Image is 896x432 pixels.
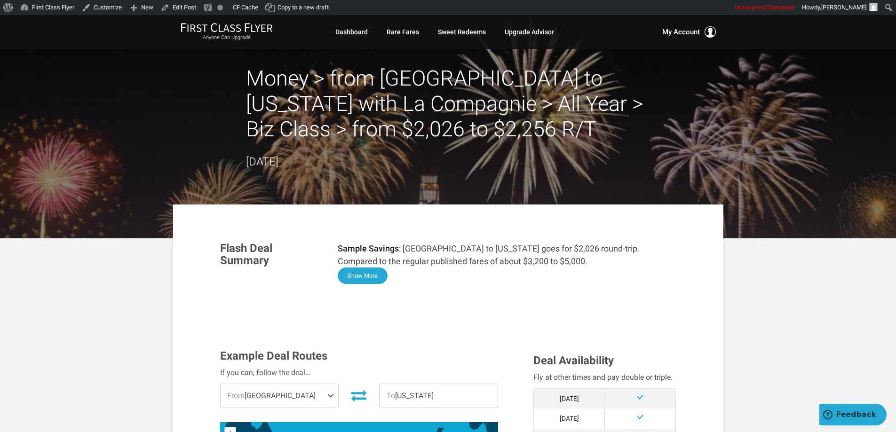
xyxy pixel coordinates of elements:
a: First Class FlyerAnyone Can Upgrade [181,23,273,41]
span: [GEOGRAPHIC_DATA] [221,384,339,408]
strong: Sample Savings [338,243,399,253]
h3: Flash Deal Summary [220,242,324,267]
td: [DATE] [534,388,605,408]
button: Show More [338,267,388,284]
img: First Class Flyer [181,23,273,32]
a: Dashboard [335,24,368,40]
span: [PERSON_NAME] [821,4,866,11]
td: [DATE] [534,408,605,428]
div: Fly at other times and pay double or triple. [533,371,676,384]
span: My Account [662,26,700,38]
span: Example Deal Routes [220,349,327,362]
a: Rare Fares [387,24,419,40]
span: To [387,391,395,400]
span: Unsuspend Transients [735,4,795,11]
button: My Account [662,26,716,38]
a: Sweet Redeems [438,24,486,40]
span: Deal Availability [533,354,614,367]
div: If you can, follow the deal… [220,367,499,379]
button: Invert Route Direction [346,385,372,406]
span: From [227,391,245,400]
iframe: Opens a widget where you can find more information [819,404,887,427]
h2: Money > from [GEOGRAPHIC_DATA] to [US_STATE] with La Compagnie > All Year > Biz Class > from $2,0... [246,66,650,142]
time: [DATE] [246,155,278,168]
p: : [GEOGRAPHIC_DATA] to [US_STATE] goes for $2,026 round-trip. Compared to the regular published f... [338,242,676,267]
small: Anyone Can Upgrade [181,34,273,41]
span: [US_STATE] [380,384,498,408]
a: Upgrade Advisor [505,24,554,40]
